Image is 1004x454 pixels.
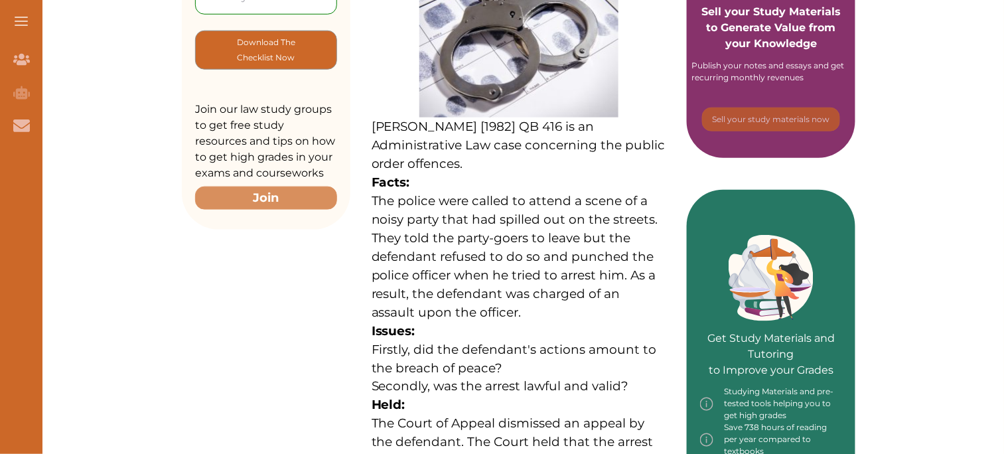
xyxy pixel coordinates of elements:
div: Studying Materials and pre-tested tools helping you to get high grades [700,386,842,422]
button: [object Object] [702,108,840,131]
span: The police were called to attend a scene of a noisy party that had spilled out on the streets. Th... [372,193,658,320]
button: [object Object] [195,31,337,70]
span: [PERSON_NAME] [1982] QB 416 is an Administrative Law case concerning the public order offences. [372,119,666,171]
p: Join our law study groups to get free study resources and tips on how to get high grades in your ... [195,102,337,181]
p: Download The Checklist Now [222,35,310,66]
button: Join [195,187,337,210]
p: Sell your study materials now [713,113,830,125]
div: Publish your notes and essays and get recurring monthly revenues [691,60,851,84]
strong: Held: [372,398,405,413]
img: Green card image [729,235,814,321]
span: Secondly, was the arrest lawful and valid? [372,379,629,394]
strong: Issues: [372,323,415,339]
span: Firstly, did the defendant's actions amount to the breach of peace? [372,342,657,376]
img: info-img [700,386,713,422]
strong: Facts: [372,175,410,190]
p: Get Study Materials and Tutoring to Improve your Grades [700,293,842,378]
